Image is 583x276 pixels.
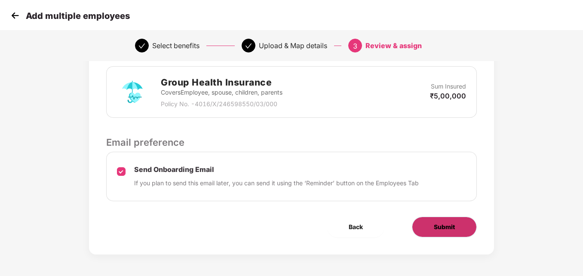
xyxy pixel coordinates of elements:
span: check [138,43,145,49]
p: Covers Employee, spouse, children, parents [161,88,282,97]
span: Submit [434,222,455,232]
p: If you plan to send this email later, you can send it using the ‘Reminder’ button on the Employee... [134,178,419,188]
img: svg+xml;base64,PHN2ZyB4bWxucz0iaHR0cDovL3d3dy53My5vcmcvMjAwMC9zdmciIHdpZHRoPSIzMCIgaGVpZ2h0PSIzMC... [9,9,21,22]
span: check [245,43,252,49]
button: Submit [412,217,477,237]
p: Email preference [106,135,477,150]
p: Policy No. - 4016/X/246598550/03/000 [161,99,282,109]
p: ₹5,00,000 [430,91,466,101]
h2: Group Health Insurance [161,75,282,89]
span: 3 [353,42,357,50]
span: Back [349,222,363,232]
p: Sum Insured [431,82,466,91]
p: Send Onboarding Email [134,165,419,174]
div: Select benefits [152,39,199,52]
div: Review & assign [365,39,422,52]
p: Add multiple employees [26,11,130,21]
button: Back [327,217,384,237]
div: Upload & Map details [259,39,327,52]
img: svg+xml;base64,PHN2ZyB4bWxucz0iaHR0cDovL3d3dy53My5vcmcvMjAwMC9zdmciIHdpZHRoPSI3MiIgaGVpZ2h0PSI3Mi... [117,77,148,107]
